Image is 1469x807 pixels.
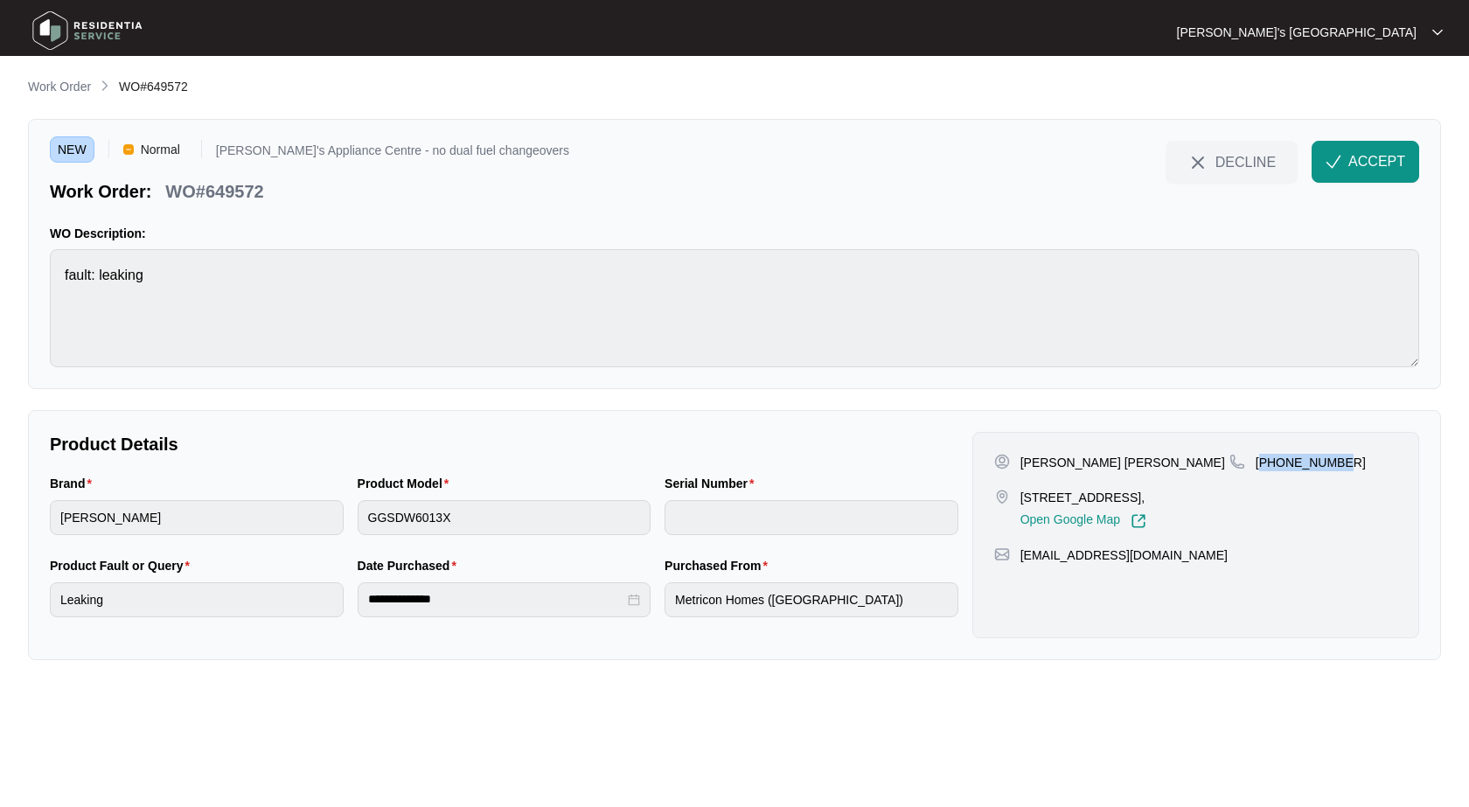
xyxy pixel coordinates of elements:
[358,500,651,535] input: Product Model
[665,475,761,492] label: Serial Number
[123,144,134,155] img: Vercel Logo
[1215,152,1276,171] span: DECLINE
[1020,454,1225,471] p: [PERSON_NAME] [PERSON_NAME]
[1020,513,1146,529] a: Open Google Map
[1020,546,1228,564] p: [EMAIL_ADDRESS][DOMAIN_NAME]
[1187,152,1208,173] img: close-Icon
[994,546,1010,562] img: map-pin
[1229,454,1245,470] img: map-pin
[1348,151,1405,172] span: ACCEPT
[1166,141,1298,183] button: close-IconDECLINE
[28,78,91,95] p: Work Order
[1131,513,1146,529] img: Link-External
[50,179,151,204] p: Work Order:
[119,80,188,94] span: WO#649572
[50,225,1419,242] p: WO Description:
[216,144,569,163] p: [PERSON_NAME]'s Appliance Centre - no dual fuel changeovers
[665,500,958,535] input: Serial Number
[50,582,344,617] input: Product Fault or Query
[994,454,1010,470] img: user-pin
[358,475,456,492] label: Product Model
[368,590,625,609] input: Date Purchased
[1432,28,1443,37] img: dropdown arrow
[994,489,1010,504] img: map-pin
[50,136,94,163] span: NEW
[26,4,149,57] img: residentia service logo
[24,78,94,97] a: Work Order
[50,249,1419,367] textarea: fault: leaking
[50,432,958,456] p: Product Details
[1177,24,1417,41] p: [PERSON_NAME]'s [GEOGRAPHIC_DATA]
[358,557,463,574] label: Date Purchased
[50,475,99,492] label: Brand
[1256,454,1366,471] p: [PHONE_NUMBER]
[665,582,958,617] input: Purchased From
[98,79,112,93] img: chevron-right
[1020,489,1146,506] p: [STREET_ADDRESS],
[50,557,197,574] label: Product Fault or Query
[134,136,187,163] span: Normal
[665,557,775,574] label: Purchased From
[1312,141,1419,183] button: check-IconACCEPT
[50,500,344,535] input: Brand
[165,179,263,204] p: WO#649572
[1326,154,1341,170] img: check-Icon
